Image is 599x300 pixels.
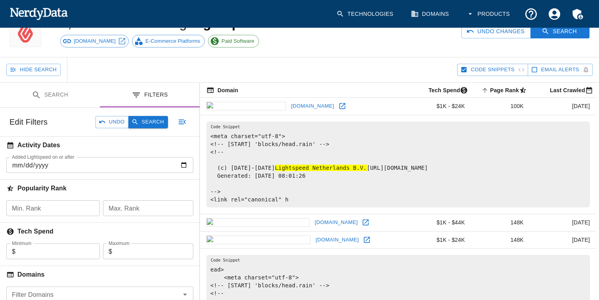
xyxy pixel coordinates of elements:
[471,231,530,249] td: 148K
[206,102,286,110] img: sdsystems.com icon
[206,122,590,207] pre: <meta charset="utf-8"> <!-- [START] 'blocks/head.rain' --> <!-- (c) [DATE]-[DATE] [URL][DOMAIN_NA...
[409,98,471,115] td: $1K - $24K
[289,100,336,112] a: [DOMAIN_NAME]
[519,2,543,26] button: Support and Documentation
[462,2,516,26] button: Products
[100,83,200,108] button: Filters
[406,2,455,26] a: Domains
[206,235,311,244] img: gamescape-north.com icon
[409,214,471,231] td: $1K - $44K
[12,154,74,160] label: Added Lightspeed on or after
[541,65,579,74] span: Get email alerts with newly found website results. Click to enable.
[540,85,596,95] span: Most recent date this website was successfully crawled
[128,116,168,128] button: Search
[543,2,566,26] button: Account Settings
[409,231,471,249] td: $1K - $24K
[141,37,204,45] span: E-Commerce Platforms
[528,64,593,76] button: Get email alerts with newly found website results. Click to enable.
[559,244,589,274] iframe: Drift Widget Chat Controller
[471,214,530,231] td: 148K
[530,98,596,115] td: [DATE]
[471,98,530,115] td: 100K
[360,216,372,228] a: Open gamenightgames.com in new window
[109,240,130,247] label: Maximum
[179,289,191,300] button: Open
[480,85,530,95] span: A page popularity ranking based on a domain's backlinks. Smaller numbers signal more popular doma...
[336,100,348,112] a: Open sdsystems.com in new window
[13,15,38,47] img: Lightspeed logo
[12,240,31,247] label: Minimum
[69,37,120,45] span: [DOMAIN_NAME]
[60,35,129,47] a: [DOMAIN_NAME]
[457,64,528,76] button: Hide Code Snippets
[361,234,373,246] a: Open gamescape-north.com in new window
[103,243,193,259] div: $
[275,165,367,171] hl: Lightspeed Netherlands B.V.
[132,35,205,47] a: E-Commerce Platforms
[418,85,471,95] span: The estimated minimum and maximum annual tech spend each webpage has, based on the free, freemium...
[217,37,259,45] span: Paid Software
[10,6,68,21] img: NerdyData.com
[10,116,48,128] h6: Edit Filters
[530,231,596,249] td: [DATE]
[6,243,100,259] div: $
[206,85,238,95] span: The registered domain name (i.e. "nerdydata.com").
[530,214,596,231] td: [DATE]
[6,64,61,76] button: Hide Search
[566,2,589,26] button: Admin Menu
[471,65,514,74] span: Hide Code Snippets
[313,216,360,229] a: [DOMAIN_NAME]
[332,2,400,26] a: Technologies
[95,116,129,128] button: Undo
[206,218,309,227] img: gamenightgames.com icon
[314,234,361,246] a: [DOMAIN_NAME]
